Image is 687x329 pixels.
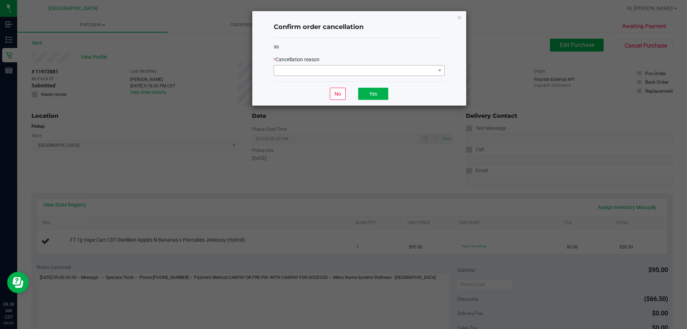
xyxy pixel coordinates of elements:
[457,13,462,21] button: Close
[330,88,346,100] button: No
[358,88,388,100] button: Yes
[274,44,279,50] span: 99
[7,272,29,293] iframe: Resource center
[274,23,445,32] h4: Confirm order cancellation
[276,57,320,62] span: Cancellation reason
